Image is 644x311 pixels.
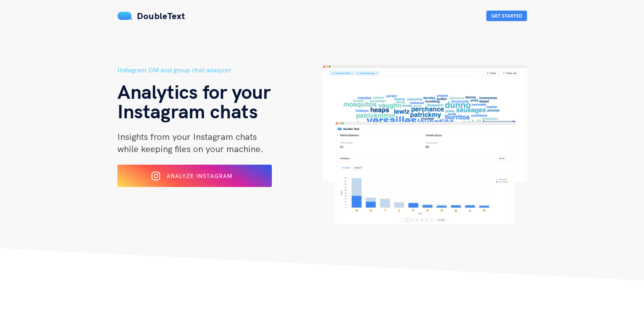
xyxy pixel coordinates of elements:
[137,10,185,22] span: DoubleText
[117,12,133,20] img: mS3x8y1f88AAAAABJRU5ErkJggg==
[117,10,185,22] a: DoubleText
[117,131,257,142] span: Insights from your Instagram chats
[167,172,232,180] span: Analyze Instagram
[117,65,322,75] h5: Instagram DM and group chat analyzer
[117,79,271,104] span: Analytics for your
[117,143,263,154] span: while keeping files on your machine.
[322,65,527,225] img: hero
[117,99,258,123] span: Instagram chats
[486,11,527,21] button: Get Started
[117,165,272,187] button: Analyze Instagram
[117,175,272,183] a: Analyze Instagram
